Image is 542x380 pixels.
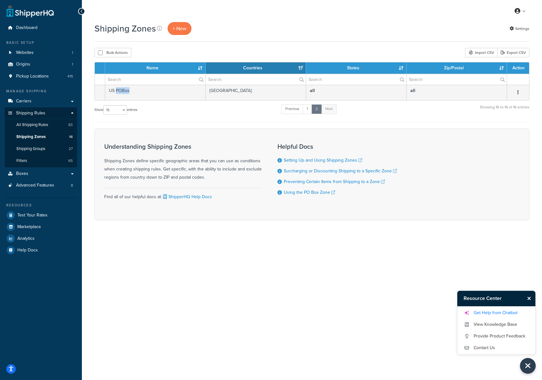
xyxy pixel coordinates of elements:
[16,74,49,79] span: Pickup Locations
[5,95,77,107] a: Carriers
[94,22,156,35] h1: Shipping Zones
[17,224,41,230] span: Marketplace
[17,236,35,241] span: Analytics
[67,74,73,79] span: 415
[465,48,497,57] div: Import CSV
[284,189,335,196] a: Using the PO Box Zone
[520,358,536,374] button: Close Resource Center
[306,74,406,85] input: Search
[5,155,77,167] a: Filters 65
[17,248,38,253] span: Help Docs
[5,47,77,59] a: Websites 1
[5,119,77,131] a: All Shipping Rules 83
[410,87,415,94] b: all
[71,183,73,188] span: 8
[5,180,77,191] a: Advanced Features 8
[310,87,315,94] b: all
[16,111,45,116] span: Shipping Rules
[68,122,73,128] span: 83
[69,134,73,140] span: 16
[480,104,529,117] div: Showing 16 to 16 of 16 entries
[284,178,385,185] a: Preventing Certain Items from Shipping to a Zone
[16,171,28,176] span: Boxes
[5,22,77,34] a: Dashboard
[5,131,77,143] a: Shipping Zones 16
[5,47,77,59] li: Websites
[162,193,212,200] a: ShipperHQ Help Docs
[206,85,306,100] td: [GEOGRAPHIC_DATA]
[94,105,137,115] label: Show entries
[104,143,262,181] div: Shipping Zones define specific geographic areas that you can use as conditions when creating ship...
[284,168,397,174] a: Surcharging or Discounting Shipping to a Specific Zone
[5,233,77,244] a: Analytics
[103,105,127,115] select: Showentries
[16,158,27,164] span: Filters
[168,22,191,35] a: + New
[5,119,77,131] li: All Shipping Rules
[16,50,34,55] span: Websites
[105,62,206,74] th: Name: activate to sort column ascending
[7,5,54,17] a: ShipperHQ Home
[464,308,529,318] a: Get Help from Chatbot
[16,99,31,104] span: Carriers
[104,188,262,201] div: Find all of our helpful docs at:
[94,48,131,57] button: Bulk Actions
[464,331,529,341] a: Provide Product Feedback
[16,134,46,140] span: Shipping Zones
[5,210,77,221] a: Test Your Rates
[311,104,322,114] a: 2
[407,74,507,85] input: Search
[507,62,529,74] th: Action
[5,89,77,94] div: Manage Shipping
[173,25,186,32] span: + New
[277,143,397,150] h3: Helpful Docs
[464,343,529,353] a: Contact Us
[510,24,529,33] a: Settings
[5,180,77,191] li: Advanced Features
[284,157,362,164] a: Setting Up and Using Shipping Zones
[5,221,77,233] a: Marketplace
[5,59,77,70] li: Origins
[16,146,45,152] span: Shipping Groups
[206,74,306,85] input: Search
[524,295,535,302] button: Close Resource Center
[16,122,48,128] span: All Shipping Rules
[5,143,77,155] li: Shipping Groups
[5,155,77,167] li: Filters
[68,158,73,164] span: 65
[105,85,206,100] td: US POBox
[72,62,73,67] span: 1
[5,71,77,82] li: Pickup Locations
[5,245,77,256] a: Help Docs
[17,213,48,218] span: Test Your Rates
[497,48,529,57] a: Export CSV
[72,50,73,55] span: 1
[5,40,77,45] div: Basic Setup
[5,59,77,70] a: Origins 1
[5,168,77,180] a: Boxes
[104,143,262,150] h3: Understanding Shipping Zones
[407,62,507,74] th: Zip/Postal: activate to sort column ascending
[303,104,312,114] a: 1
[16,25,37,31] span: Dashboard
[306,62,407,74] th: States: activate to sort column ascending
[5,203,77,208] div: Resources
[457,291,524,306] h3: Resource Center
[5,107,77,167] li: Shipping Rules
[5,71,77,82] a: Pickup Locations 415
[5,107,77,119] a: Shipping Rules
[105,74,205,85] input: Search
[5,131,77,143] li: Shipping Zones
[206,62,306,74] th: Countries: activate to sort column ascending
[281,104,303,114] a: Previous
[5,143,77,155] a: Shipping Groups 27
[16,183,54,188] span: Advanced Features
[464,320,529,330] a: View Knowledge Base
